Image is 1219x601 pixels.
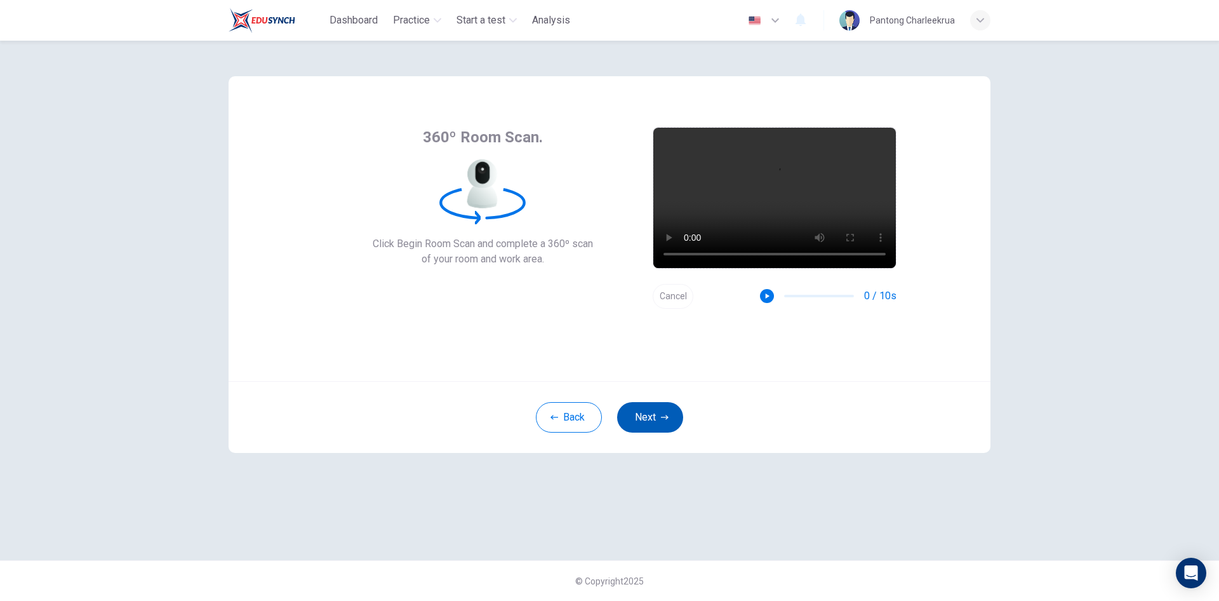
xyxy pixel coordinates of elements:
span: Click Begin Room Scan and complete a 360º scan [373,236,593,252]
div: Open Intercom Messenger [1176,558,1206,588]
div: Pantong Charleekrua [870,13,955,28]
button: Start a test [451,9,522,32]
button: Analysis [527,9,575,32]
span: Analysis [532,13,570,28]
img: en [747,16,763,25]
span: 0 / 10s [864,288,896,304]
span: © Copyright 2025 [575,576,644,586]
span: Practice [393,13,430,28]
span: of your room and work area. [373,252,593,267]
span: 360º Room Scan. [423,127,543,147]
button: Dashboard [324,9,383,32]
button: Cancel [653,284,693,309]
a: Train Test logo [229,8,324,33]
span: Dashboard [330,13,378,28]
img: Profile picture [839,10,860,30]
button: Back [536,402,602,433]
button: Practice [388,9,446,32]
span: Start a test [456,13,505,28]
img: Train Test logo [229,8,295,33]
button: Next [617,402,683,433]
